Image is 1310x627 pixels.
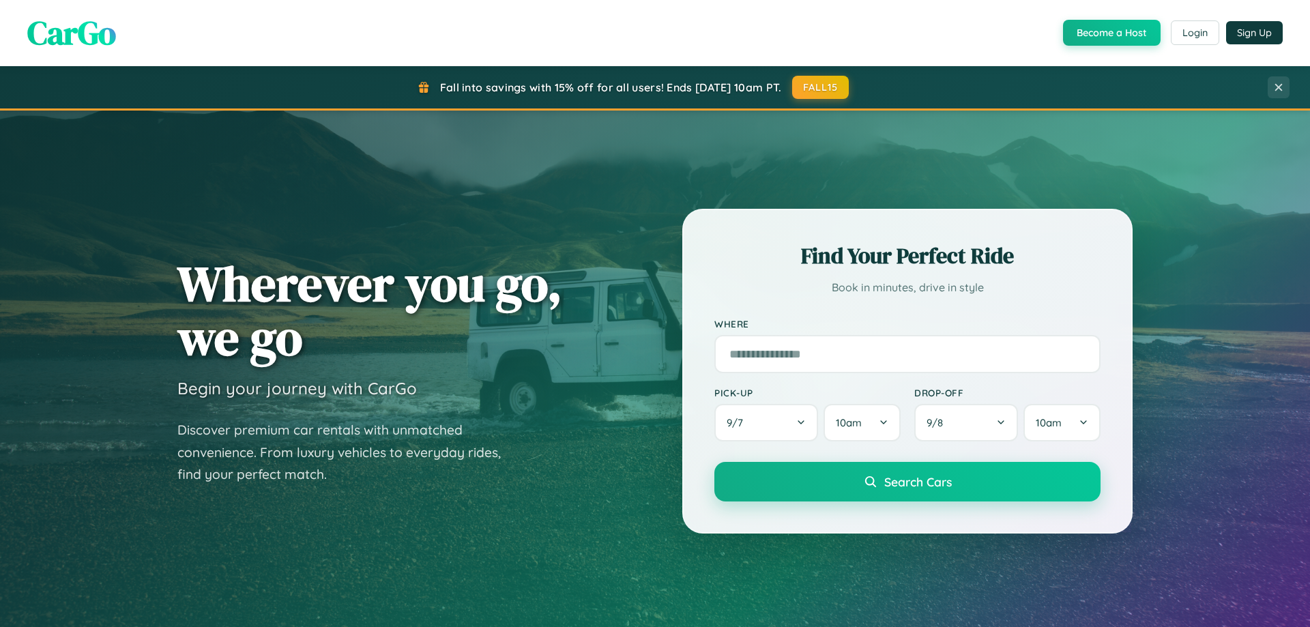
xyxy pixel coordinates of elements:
[836,416,862,429] span: 10am
[714,387,901,398] label: Pick-up
[824,404,901,441] button: 10am
[714,278,1101,297] p: Book in minutes, drive in style
[1023,404,1101,441] button: 10am
[884,474,952,489] span: Search Cars
[1063,20,1161,46] button: Become a Host
[1036,416,1062,429] span: 10am
[714,462,1101,501] button: Search Cars
[714,318,1101,330] label: Where
[714,404,818,441] button: 9/7
[727,416,750,429] span: 9 / 7
[27,10,116,55] span: CarGo
[177,257,562,364] h1: Wherever you go, we go
[177,419,519,486] p: Discover premium car rentals with unmatched convenience. From luxury vehicles to everyday rides, ...
[927,416,950,429] span: 9 / 8
[177,378,417,398] h3: Begin your journey with CarGo
[914,404,1018,441] button: 9/8
[1171,20,1219,45] button: Login
[914,387,1101,398] label: Drop-off
[1226,21,1283,44] button: Sign Up
[714,241,1101,271] h2: Find Your Perfect Ride
[440,81,782,94] span: Fall into savings with 15% off for all users! Ends [DATE] 10am PT.
[792,76,849,99] button: FALL15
